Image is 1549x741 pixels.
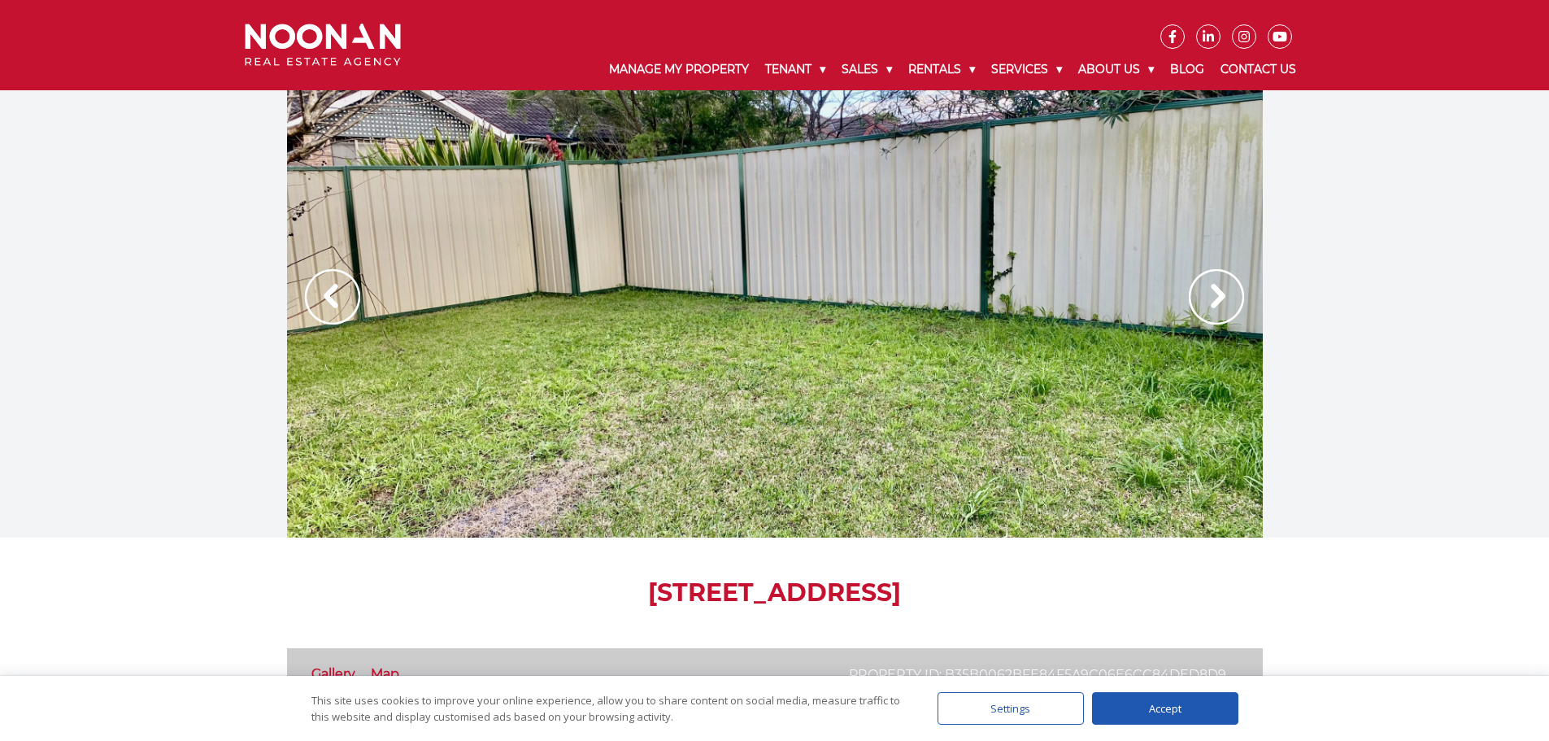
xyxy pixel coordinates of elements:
[983,49,1070,90] a: Services
[245,24,401,67] img: Noonan Real Estate Agency
[601,49,757,90] a: Manage My Property
[1092,692,1238,725] div: Accept
[1162,49,1212,90] a: Blog
[371,666,399,682] a: Map
[1189,269,1244,325] img: Arrow slider
[1212,49,1304,90] a: Contact Us
[311,692,905,725] div: This site uses cookies to improve your online experience, allow you to share content on social me...
[900,49,983,90] a: Rentals
[287,578,1263,608] h1: [STREET_ADDRESS]
[305,269,360,325] img: Arrow slider
[311,666,355,682] a: Gallery
[938,692,1084,725] div: Settings
[849,665,1226,685] p: Property ID: b35b0062bfe84f5a9c06e6cc84ded8d9
[757,49,833,90] a: Tenant
[833,49,900,90] a: Sales
[1070,49,1162,90] a: About Us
